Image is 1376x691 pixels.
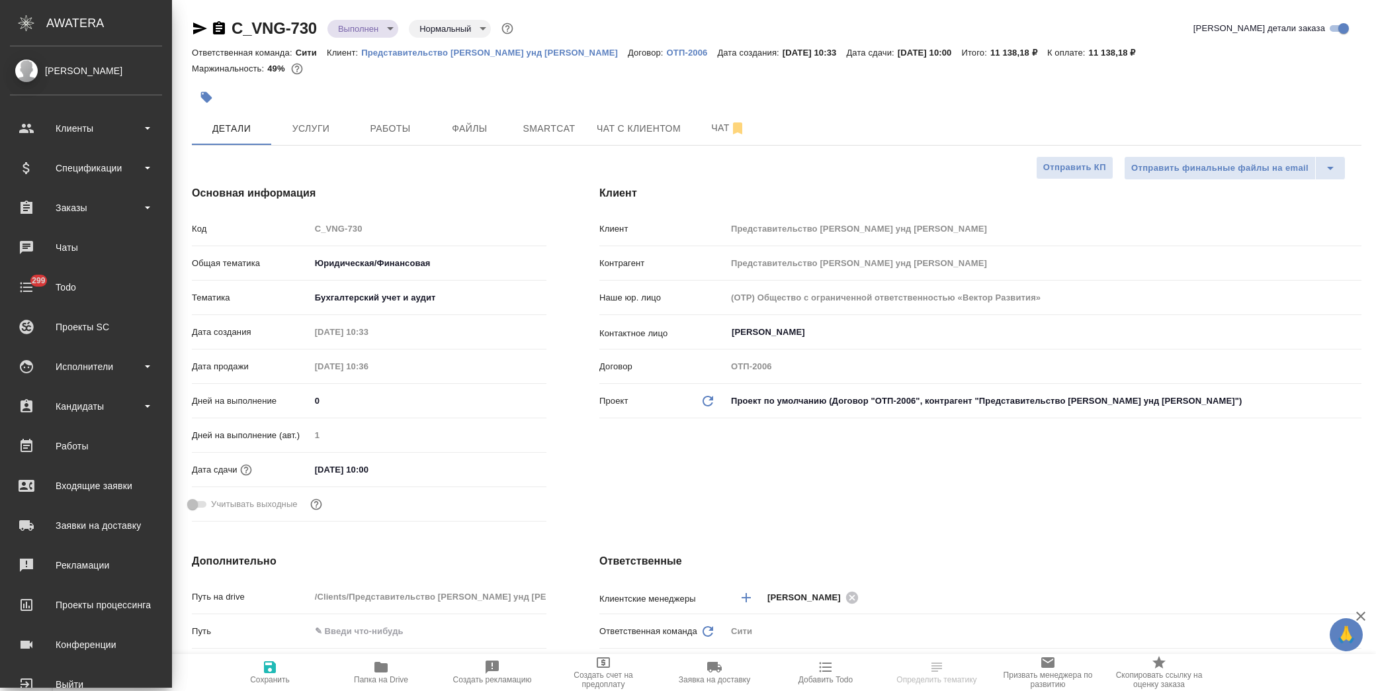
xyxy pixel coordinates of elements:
[992,654,1103,691] button: Призвать менеджера по развитию
[409,20,491,38] div: Выполнен
[232,19,317,37] a: C_VNG-730
[192,463,237,477] p: Дата сдачи
[697,120,760,136] span: Чат
[10,595,162,615] div: Проекты процессинга
[325,654,437,691] button: Папка на Drive
[361,48,628,58] p: Представительство [PERSON_NAME] унд [PERSON_NAME]
[898,48,962,58] p: [DATE] 10:00
[10,238,162,257] div: Чаты
[726,390,1361,412] div: Проект по умолчанию (Договор "ОТП-2006", контрагент "Представительство [PERSON_NAME] унд [PERSON_...
[599,185,1361,201] h4: Клиент
[10,635,162,655] div: Конференции
[310,287,546,309] div: Бухгалтерский учет и аудит
[767,591,849,604] span: [PERSON_NAME]
[599,360,726,373] p: Договор
[1354,596,1357,599] button: Open
[214,654,325,691] button: Сохранить
[1124,156,1346,180] div: split button
[200,120,263,137] span: Детали
[3,588,169,622] a: Проекты процессинга
[1047,48,1089,58] p: К оплате:
[267,64,288,73] p: 49%
[599,553,1361,569] h4: Ответственные
[599,222,726,236] p: Клиент
[1330,618,1363,651] button: 🙏
[1103,654,1215,691] button: Скопировать ссылку на оценку заказа
[310,391,546,410] input: ✎ Введи что-нибудь
[517,120,581,137] span: Smartcat
[279,120,343,137] span: Услуги
[548,654,659,691] button: Создать счет на предоплату
[881,654,992,691] button: Определить тематику
[10,357,162,377] div: Исполнители
[499,20,516,37] button: Доп статусы указывают на важность/срочность заказа
[667,46,718,58] a: ОТП-2006
[211,21,227,36] button: Скопировать ссылку
[192,394,310,408] p: Дней на выполнение
[726,357,1361,376] input: Пустое поле
[1354,331,1357,334] button: Open
[767,589,863,606] div: [PERSON_NAME]
[10,277,162,297] div: Todo
[359,120,422,137] span: Работы
[334,23,382,34] button: Выполнен
[1131,161,1309,176] span: Отправить финальные файлы на email
[308,496,325,513] button: Выбери, если сб и вс нужно считать рабочими днями для выполнения заказа.
[659,654,770,691] button: Заявка на доставку
[192,185,546,201] h4: Основная информация
[310,252,546,275] div: Юридическая/Финансовая
[361,46,628,58] a: Представительство [PERSON_NAME] унд [PERSON_NAME]
[192,291,310,304] p: Тематика
[310,587,546,606] input: Пустое поле
[1089,48,1146,58] p: 11 138,18 ₽
[599,327,726,340] p: Контактное лицо
[192,257,310,270] p: Общая тематика
[3,469,169,502] a: Входящие заявки
[1124,156,1316,180] button: Отправить финальные файлы на email
[310,219,546,238] input: Пустое поле
[192,48,296,58] p: Ответственная команда:
[438,120,501,137] span: Файлы
[310,460,426,479] input: ✎ Введи что-нибудь
[599,257,726,270] p: Контрагент
[896,675,976,684] span: Определить тематику
[1043,160,1106,175] span: Отправить КП
[3,271,169,304] a: 299Todo
[192,590,310,604] p: Путь на drive
[1111,670,1207,689] span: Скопировать ссылку на оценку заказа
[10,476,162,496] div: Входящие заявки
[415,23,475,34] button: Нормальный
[310,357,426,376] input: Пустое поле
[599,625,697,638] p: Ответственная команда
[1335,621,1357,649] span: 🙏
[10,555,162,575] div: Рекламации
[437,654,548,691] button: Создать рекламацию
[10,64,162,78] div: [PERSON_NAME]
[730,120,746,136] svg: Отписаться
[310,322,426,342] input: Пустое поле
[599,291,726,304] p: Наше юр. лицо
[3,310,169,344] a: Проекты SC
[192,360,310,373] p: Дата продажи
[250,675,290,684] span: Сохранить
[10,198,162,218] div: Заказы
[599,394,628,408] p: Проект
[10,516,162,535] div: Заявки на доставку
[1036,156,1113,179] button: Отправить КП
[597,120,681,137] span: Чат с клиентом
[726,288,1361,307] input: Пустое поле
[46,10,172,36] div: AWATERA
[192,222,310,236] p: Код
[717,48,782,58] p: Дата создания:
[10,436,162,456] div: Работы
[327,48,361,58] p: Клиент:
[310,622,546,641] input: ✎ Введи что-нибудь
[783,48,847,58] p: [DATE] 10:33
[10,158,162,178] div: Спецификации
[327,20,398,38] div: Выполнен
[192,21,208,36] button: Скопировать ссылку для ЯМессенджера
[679,675,750,684] span: Заявка на доставку
[211,498,298,511] span: Учитывать выходные
[798,675,853,684] span: Добавить Todo
[192,83,221,112] button: Добавить тэг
